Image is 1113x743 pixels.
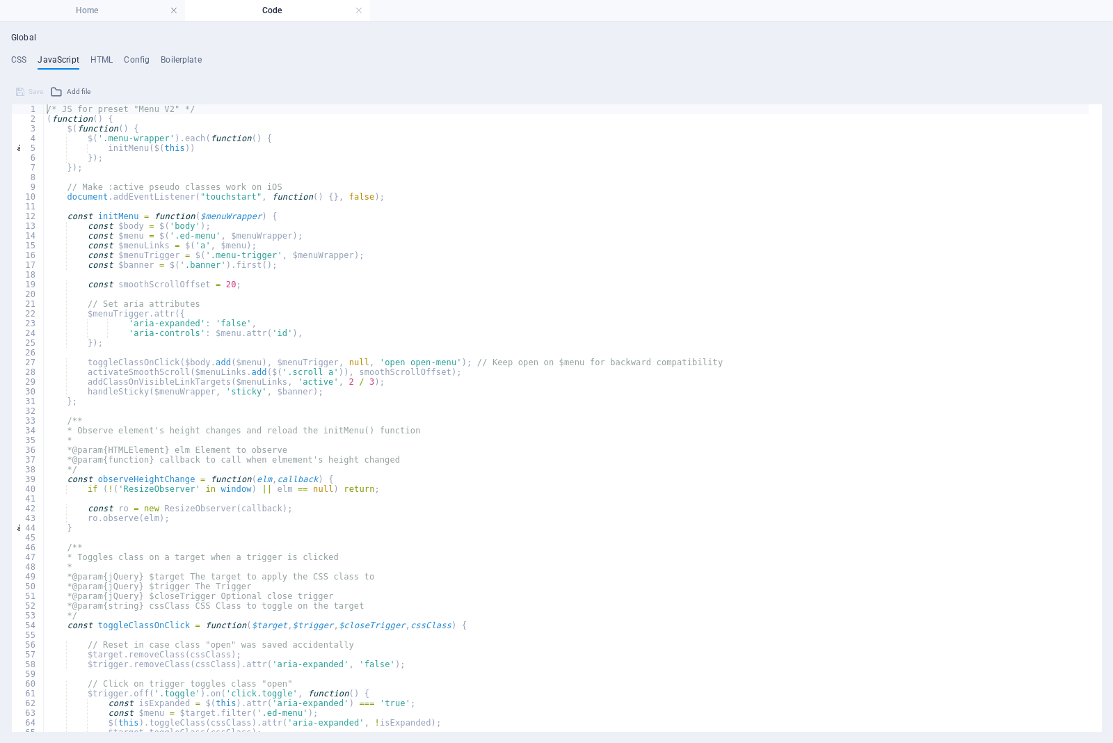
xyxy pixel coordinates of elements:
div: 43 [12,513,45,523]
div: 42 [12,504,45,513]
div: 33 [12,416,45,426]
div: 58 [12,660,45,669]
div: 7 [12,163,45,173]
div: 24 [12,328,45,338]
div: 64 [12,718,45,728]
div: 35 [12,436,45,445]
h4: Boilerplate [161,55,202,70]
div: 8 [12,173,45,182]
span: Add file [67,83,90,100]
div: 2 [12,114,45,124]
h4: JavaScript [38,55,79,70]
div: 37 [12,455,45,465]
div: 5 [12,143,45,153]
div: 57 [12,650,45,660]
div: 59 [12,669,45,679]
div: 40 [12,484,45,494]
div: 60 [12,679,45,689]
div: 13 [12,221,45,231]
div: 10 [12,192,45,202]
div: 27 [12,358,45,367]
div: 15 [12,241,45,250]
div: 23 [12,319,45,328]
div: 56 [12,640,45,650]
div: 52 [12,601,45,611]
div: 26 [12,348,45,358]
div: 55 [12,630,45,640]
div: 3 [12,124,45,134]
div: 22 [12,309,45,319]
div: 61 [12,689,45,698]
div: 34 [12,426,45,436]
div: 32 [12,406,45,416]
h4: Config [124,55,150,70]
div: 65 [12,728,45,737]
div: 28 [12,367,45,377]
div: 6 [12,153,45,163]
div: 48 [12,562,45,572]
div: 49 [12,572,45,582]
div: 14 [12,231,45,241]
div: 39 [12,474,45,484]
div: 62 [12,698,45,708]
div: 19 [12,280,45,289]
div: 38 [12,465,45,474]
div: 54 [12,621,45,630]
div: 20 [12,289,45,299]
button: Add file [48,83,93,100]
div: 29 [12,377,45,387]
div: 44 [12,523,45,533]
div: 47 [12,552,45,562]
div: 4 [12,134,45,143]
div: 45 [12,533,45,543]
div: 31 [12,397,45,406]
div: 12 [12,211,45,221]
div: 17 [12,260,45,270]
div: 51 [12,591,45,601]
div: 21 [12,299,45,309]
div: 1 [12,104,45,114]
div: 25 [12,338,45,348]
div: 36 [12,445,45,455]
div: 16 [12,250,45,260]
h4: CSS [11,55,26,70]
div: 41 [12,494,45,504]
div: 46 [12,543,45,552]
div: 30 [12,387,45,397]
h4: Code [185,3,370,18]
div: 63 [12,708,45,718]
h4: HTML [90,55,113,70]
div: 53 [12,611,45,621]
div: 50 [12,582,45,591]
div: 18 [12,270,45,280]
h4: Global [11,33,36,44]
div: 9 [12,182,45,192]
div: 11 [12,202,45,211]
